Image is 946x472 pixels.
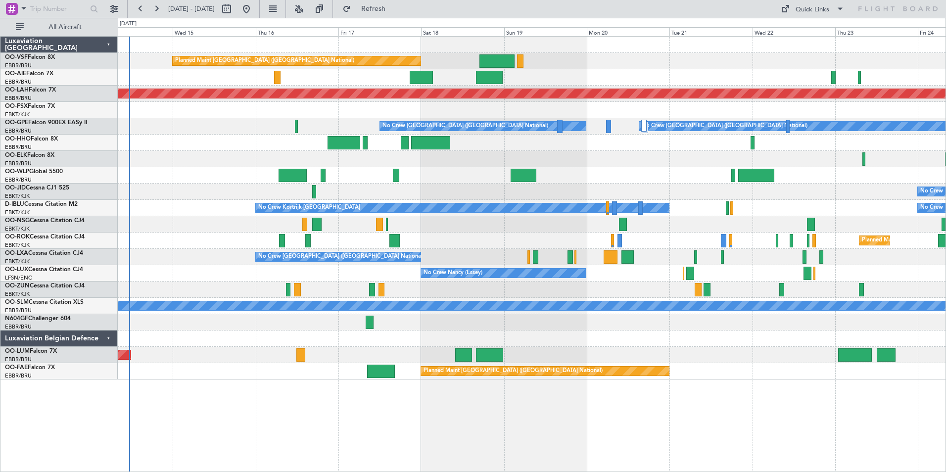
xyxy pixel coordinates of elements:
a: OO-JIDCessna CJ1 525 [5,185,69,191]
a: EBBR/BRU [5,143,32,151]
div: Wed 22 [753,27,835,36]
a: OO-HHOFalcon 8X [5,136,58,142]
button: Quick Links [776,1,849,17]
a: EBKT/KJK [5,209,30,216]
a: LFSN/ENC [5,274,32,282]
span: OO-WLP [5,169,29,175]
div: No Crew [920,184,943,199]
a: EBKT/KJK [5,111,30,118]
div: Sat 18 [421,27,504,36]
span: OO-LAH [5,87,29,93]
div: Quick Links [796,5,829,15]
span: D-IBLU [5,201,24,207]
a: EBKT/KJK [5,241,30,249]
a: EBKT/KJK [5,225,30,233]
span: OO-ROK [5,234,30,240]
span: All Aircraft [26,24,104,31]
a: OO-ZUNCessna Citation CJ4 [5,283,85,289]
a: OO-ELKFalcon 8X [5,152,54,158]
span: OO-VSF [5,54,28,60]
span: Refresh [353,5,394,12]
span: OO-HHO [5,136,31,142]
span: OO-FAE [5,365,28,371]
input: Trip Number [30,1,87,16]
div: No Crew [GEOGRAPHIC_DATA] ([GEOGRAPHIC_DATA] National) [258,249,424,264]
span: OO-ZUN [5,283,30,289]
div: Sun 19 [504,27,587,36]
a: OO-ROKCessna Citation CJ4 [5,234,85,240]
a: EBBR/BRU [5,356,32,363]
span: OO-ELK [5,152,27,158]
span: OO-LUX [5,267,28,273]
a: EBBR/BRU [5,176,32,184]
a: N604GFChallenger 604 [5,316,71,322]
a: EBBR/BRU [5,127,32,135]
div: No Crew [920,200,943,215]
a: OO-AIEFalcon 7X [5,71,53,77]
div: [DATE] [120,20,137,28]
span: [DATE] - [DATE] [168,4,215,13]
a: OO-VSFFalcon 8X [5,54,55,60]
div: Tue 21 [669,27,752,36]
span: OO-AIE [5,71,26,77]
div: No Crew Nancy (Essey) [424,266,482,281]
div: Planned Maint [GEOGRAPHIC_DATA] ([GEOGRAPHIC_DATA] National) [175,53,354,68]
a: OO-LUMFalcon 7X [5,348,57,354]
div: Fri 17 [338,27,421,36]
div: Mon 20 [587,27,669,36]
a: OO-SLMCessna Citation XLS [5,299,84,305]
a: OO-NSGCessna Citation CJ4 [5,218,85,224]
div: Planned Maint [GEOGRAPHIC_DATA] ([GEOGRAPHIC_DATA] National) [424,364,603,378]
span: OO-LUM [5,348,30,354]
div: No Crew [GEOGRAPHIC_DATA] ([GEOGRAPHIC_DATA] National) [382,119,548,134]
a: OO-GPEFalcon 900EX EASy II [5,120,87,126]
a: EBBR/BRU [5,78,32,86]
a: OO-LUXCessna Citation CJ4 [5,267,83,273]
a: D-IBLUCessna Citation M2 [5,201,78,207]
span: OO-LXA [5,250,28,256]
a: EBKT/KJK [5,192,30,200]
button: All Aircraft [11,19,107,35]
a: EBBR/BRU [5,62,32,69]
span: N604GF [5,316,28,322]
span: OO-GPE [5,120,28,126]
div: No Crew [GEOGRAPHIC_DATA] ([GEOGRAPHIC_DATA] National) [642,119,807,134]
span: OO-SLM [5,299,29,305]
a: EBBR/BRU [5,94,32,102]
span: OO-NSG [5,218,30,224]
a: EBBR/BRU [5,307,32,314]
a: OO-FAEFalcon 7X [5,365,55,371]
button: Refresh [338,1,397,17]
a: OO-WLPGlobal 5500 [5,169,63,175]
a: OO-FSXFalcon 7X [5,103,55,109]
span: OO-FSX [5,103,28,109]
div: Thu 23 [835,27,918,36]
a: OO-LXACessna Citation CJ4 [5,250,83,256]
a: EBKT/KJK [5,290,30,298]
a: EBBR/BRU [5,160,32,167]
div: No Crew Kortrijk-[GEOGRAPHIC_DATA] [258,200,360,215]
a: EBBR/BRU [5,372,32,379]
a: OO-LAHFalcon 7X [5,87,56,93]
a: EBKT/KJK [5,258,30,265]
a: EBBR/BRU [5,323,32,330]
span: OO-JID [5,185,26,191]
div: Wed 15 [173,27,255,36]
div: Thu 16 [256,27,338,36]
div: Tue 14 [90,27,173,36]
